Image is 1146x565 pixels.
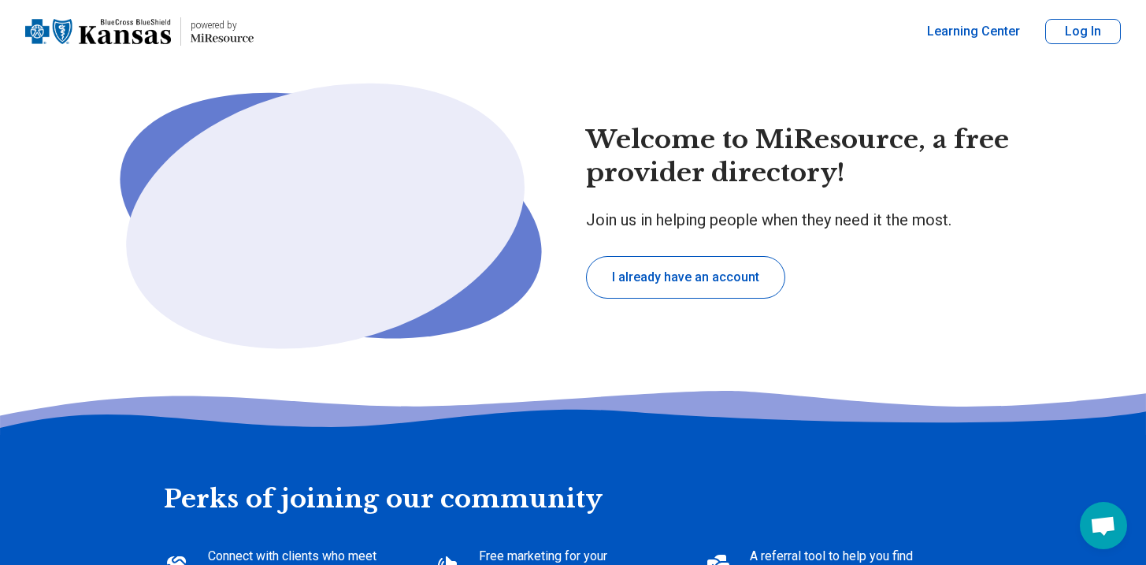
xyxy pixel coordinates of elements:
p: Join us in helping people when they need it the most. [586,209,1052,231]
a: Learning Center [927,22,1020,41]
p: powered by [191,19,254,32]
button: I already have an account [586,256,785,299]
h2: Perks of joining our community [164,433,983,516]
button: Log In [1045,19,1121,44]
h1: Welcome to MiResource, a free provider directory! [586,124,1052,189]
div: Open chat [1080,502,1127,549]
a: Home page [25,6,254,57]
